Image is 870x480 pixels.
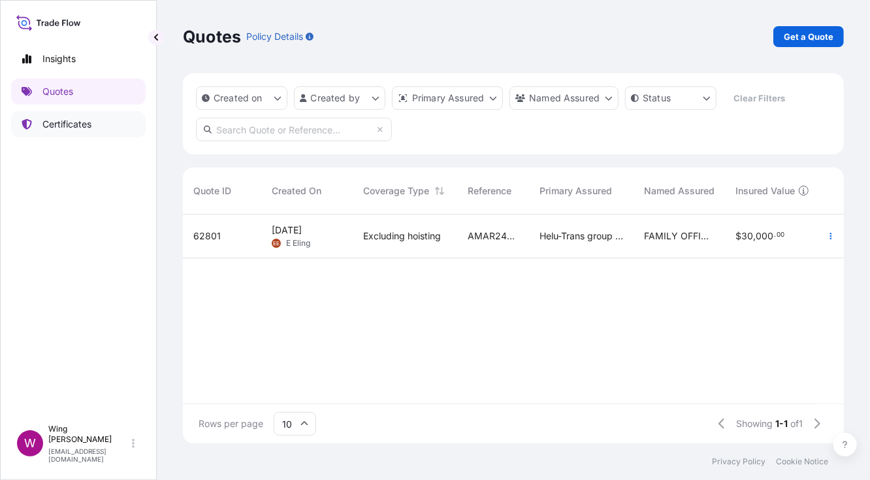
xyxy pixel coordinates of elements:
[273,237,280,250] span: EE
[286,238,310,249] span: E Eling
[193,184,231,197] span: Quote ID
[643,92,671,105] p: Status
[734,92,786,105] p: Clear Filters
[777,233,784,237] span: 00
[735,184,795,197] span: Insured Value
[712,456,765,467] a: Privacy Policy
[412,92,484,105] p: Primary Assured
[468,184,511,197] span: Reference
[294,86,385,110] button: createdBy Filter options
[625,86,717,110] button: certificateStatus Filter options
[392,86,503,110] button: distributor Filter options
[363,184,429,197] span: Coverage Type
[363,230,441,243] span: Excluding hoisting
[790,417,803,430] span: of 1
[48,447,129,463] p: [EMAIL_ADDRESS][DOMAIN_NAME]
[11,111,146,137] a: Certificates
[741,231,753,241] span: 30
[311,92,361,105] p: Created by
[196,86,287,110] button: createdOn Filter options
[753,231,756,241] span: ,
[644,230,715,243] span: FAMILY OFFICE FOR ART (FOFA) (AMAR244924FHFH)
[432,183,447,199] button: Sort
[42,118,91,131] p: Certificates
[214,92,263,105] p: Created on
[246,30,303,43] p: Policy Details
[272,224,302,237] span: [DATE]
[196,118,392,141] input: Search Quote or Reference...
[509,86,619,110] button: cargoOwner Filter options
[468,230,519,243] span: AMAR244924FHFH
[723,88,796,109] button: Clear Filters
[735,231,741,241] span: $
[48,424,129,445] p: Wing [PERSON_NAME]
[42,52,76,65] p: Insights
[756,231,773,241] span: 000
[11,78,146,105] a: Quotes
[773,26,844,47] a: Get a Quote
[644,184,715,197] span: Named Assured
[540,184,612,197] span: Primary Assured
[193,230,221,243] span: 62801
[42,85,73,98] p: Quotes
[11,46,146,72] a: Insights
[774,233,776,237] span: .
[199,417,263,430] span: Rows per page
[775,417,788,430] span: 1-1
[272,184,321,197] span: Created On
[183,26,241,47] p: Quotes
[776,456,828,467] a: Cookie Notice
[24,437,36,450] span: W
[736,417,773,430] span: Showing
[529,92,600,105] p: Named Assured
[540,230,623,243] span: Helu-Trans group of companies and their subsidiaries
[784,30,833,43] p: Get a Quote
